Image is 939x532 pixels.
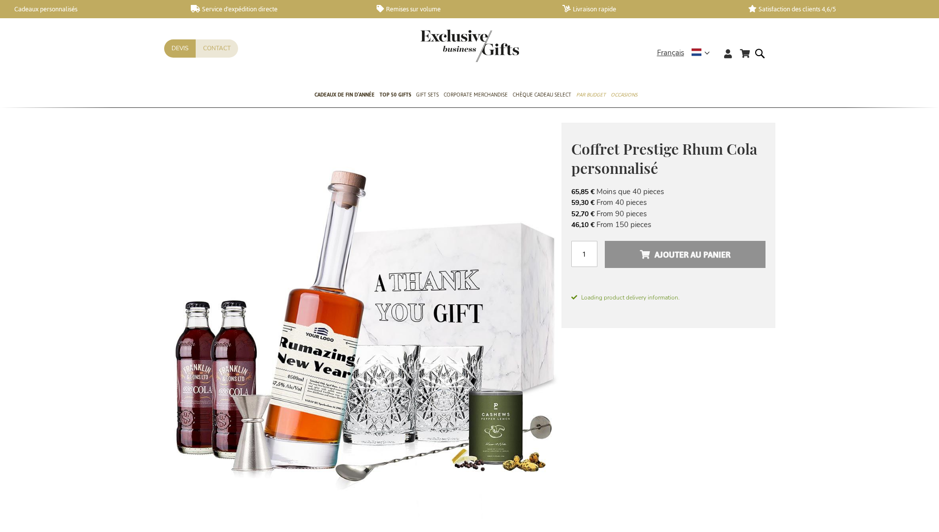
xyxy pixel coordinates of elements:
a: Occasions [611,83,637,108]
img: Exclusive Business gifts logo [420,30,519,62]
span: Cadeaux de fin d’année [314,90,375,100]
span: Coffret Prestige Rhum Cola personnalisé [571,139,757,178]
span: 46,10 € [571,220,594,230]
a: Remises sur volume [377,5,547,13]
span: TOP 50 Gifts [380,90,411,100]
span: Par budget [576,90,606,100]
li: From 150 pieces [571,219,765,230]
img: Personalised Rum Cola Prestige Set [164,123,561,519]
span: Chèque Cadeau Select [513,90,571,100]
li: Moins que 40 pieces [571,186,765,197]
a: Gift Sets [416,83,439,108]
li: From 90 pieces [571,208,765,219]
span: 59,30 € [571,198,594,207]
span: 65,85 € [571,187,594,197]
span: Corporate Merchandise [444,90,508,100]
a: Contact [196,39,238,58]
span: Loading product delivery information. [571,293,765,302]
span: Français [657,47,684,59]
a: TOP 50 Gifts [380,83,411,108]
a: Corporate Merchandise [444,83,508,108]
input: Qté [571,241,597,267]
a: Service d'expédition directe [191,5,361,13]
a: Devis [164,39,196,58]
a: Chèque Cadeau Select [513,83,571,108]
a: Satisfaction des clients 4,6/5 [748,5,918,13]
span: Gift Sets [416,90,439,100]
li: From 40 pieces [571,197,765,208]
a: store logo [420,30,470,62]
a: Par budget [576,83,606,108]
span: 52,70 € [571,209,594,219]
a: Livraison rapide [562,5,732,13]
a: Cadeaux personnalisés [5,5,175,13]
span: Occasions [611,90,637,100]
a: Cadeaux de fin d’année [314,83,375,108]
